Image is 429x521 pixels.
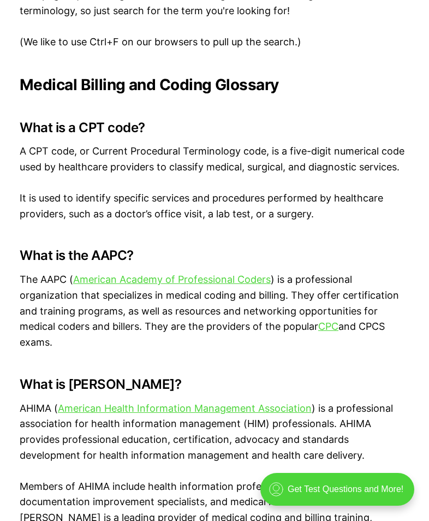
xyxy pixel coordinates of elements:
p: A CPT code, or Current Procedural Terminology code, is a five-digit numerical code used by health... [20,144,409,175]
p: The AAPC ( ) is a professional organization that specializes in medical coding and billing. They ... [20,272,409,351]
p: (We like to use Ctrl+F on our browsers to pull up the search.) [20,34,409,50]
p: AHIMA ( ) is a professional association for health information management (HIM) professionals. AH... [20,401,409,464]
a: CPC [318,321,338,332]
p: It is used to identify specific services and procedures performed by healthcare providers, such a... [20,191,409,222]
h3: What is a CPT code? [20,120,409,135]
a: American Academy of Professional Coders [73,274,271,285]
h3: What is the AAPC? [20,248,409,263]
iframe: portal-trigger [251,467,429,521]
h2: Medical Billing and Coding Glossary [20,76,409,93]
a: American Health Information Management Association [58,402,312,414]
h3: What is [PERSON_NAME]? [20,377,409,392]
